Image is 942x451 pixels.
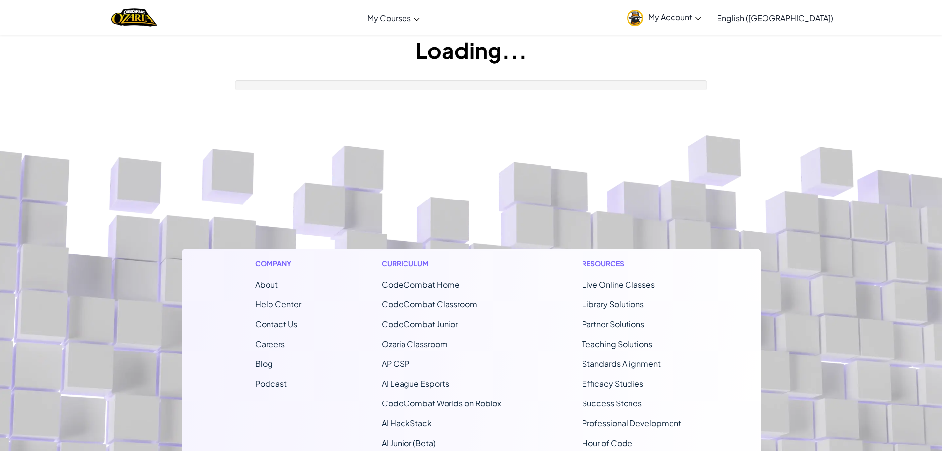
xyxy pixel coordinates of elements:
[255,299,301,309] a: Help Center
[712,4,838,31] a: English ([GEOGRAPHIC_DATA])
[382,279,460,290] span: CodeCombat Home
[627,10,643,26] img: avatar
[582,279,655,290] a: Live Online Classes
[582,378,643,389] a: Efficacy Studies
[582,299,644,309] a: Library Solutions
[582,358,661,369] a: Standards Alignment
[362,4,425,31] a: My Courses
[648,12,701,22] span: My Account
[582,418,681,428] a: Professional Development
[255,319,297,329] span: Contact Us
[255,378,287,389] a: Podcast
[717,13,833,23] span: English ([GEOGRAPHIC_DATA])
[382,319,458,329] a: CodeCombat Junior
[367,13,411,23] span: My Courses
[582,258,687,269] h1: Resources
[111,7,157,28] img: Home
[255,258,301,269] h1: Company
[255,358,273,369] a: Blog
[382,258,501,269] h1: Curriculum
[582,339,652,349] a: Teaching Solutions
[582,438,632,448] a: Hour of Code
[382,339,448,349] a: Ozaria Classroom
[382,358,409,369] a: AP CSP
[382,438,436,448] a: AI Junior (Beta)
[582,398,642,408] a: Success Stories
[255,279,278,290] a: About
[582,319,644,329] a: Partner Solutions
[111,7,157,28] a: Ozaria by CodeCombat logo
[382,378,449,389] a: AI League Esports
[622,2,706,33] a: My Account
[382,418,432,428] a: AI HackStack
[382,398,501,408] a: CodeCombat Worlds on Roblox
[255,339,285,349] a: Careers
[382,299,477,309] a: CodeCombat Classroom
